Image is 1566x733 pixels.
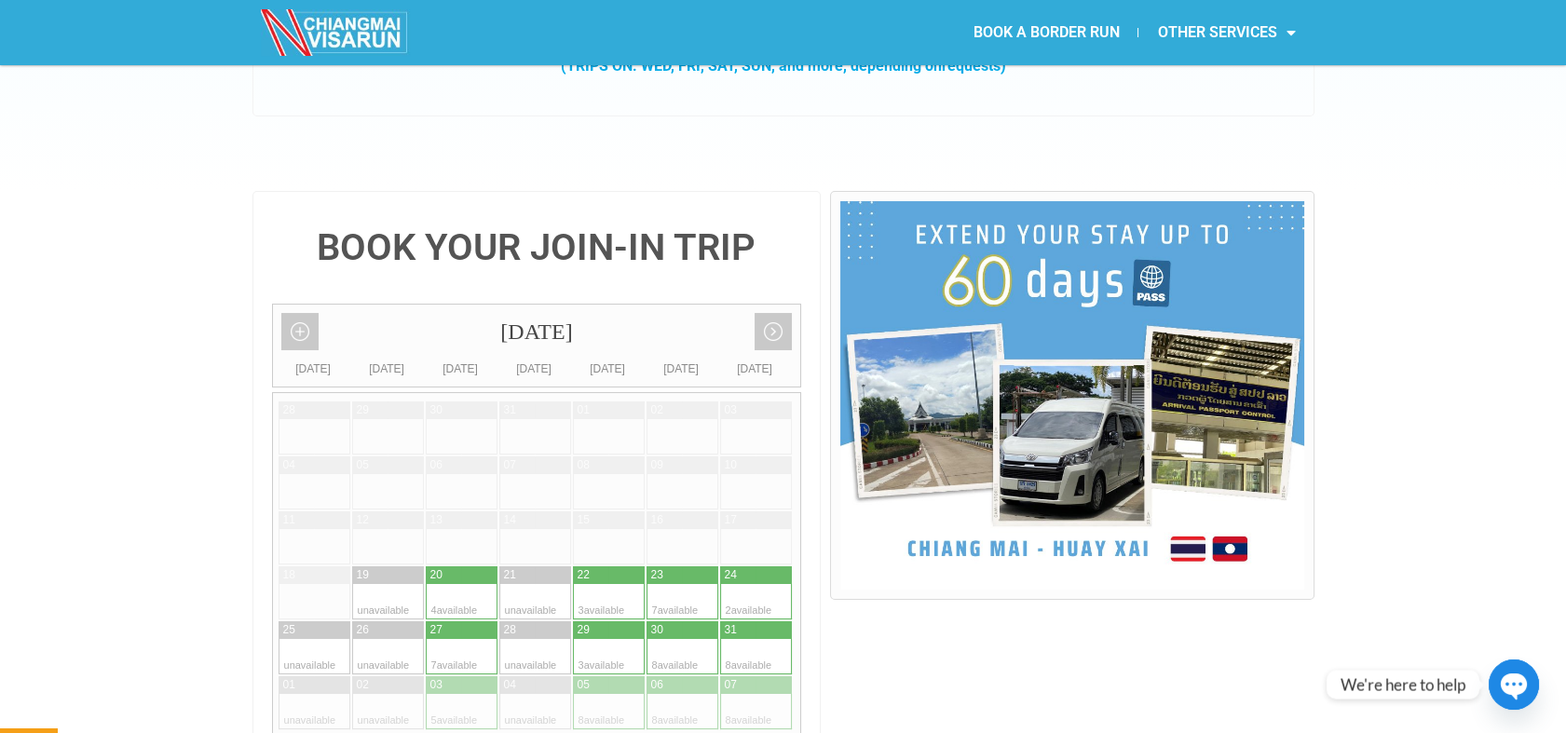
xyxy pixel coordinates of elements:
div: 31 [504,402,516,418]
div: 28 [283,402,295,418]
div: 29 [357,402,369,418]
div: 10 [725,457,737,473]
div: [DATE] [497,360,571,378]
div: 04 [504,677,516,693]
div: [DATE] [424,360,497,378]
div: 05 [578,677,590,693]
div: 27 [430,622,443,638]
div: 18 [283,567,295,583]
strong: (TRIPS ON: WED, FRI, SAT, SUN, and more, depending on [561,57,1006,75]
div: 25 [283,622,295,638]
div: 23 [651,567,663,583]
div: 20 [430,567,443,583]
span: requests) [942,57,1006,75]
div: [DATE] [277,360,350,378]
div: 08 [578,457,590,473]
div: 06 [430,457,443,473]
div: 04 [283,457,295,473]
div: 24 [725,567,737,583]
div: 02 [357,677,369,693]
div: 01 [283,677,295,693]
div: 15 [578,512,590,528]
div: [DATE] [645,360,718,378]
div: 21 [504,567,516,583]
div: 07 [725,677,737,693]
div: 31 [725,622,737,638]
a: BOOK A BORDER RUN [954,11,1137,54]
div: 05 [357,457,369,473]
div: 07 [504,457,516,473]
div: [DATE] [718,360,792,378]
div: 13 [430,512,443,528]
div: 28 [504,622,516,638]
div: 17 [725,512,737,528]
div: 22 [578,567,590,583]
div: 02 [651,402,663,418]
h4: BOOK YOUR JOIN-IN TRIP [272,229,802,266]
div: 09 [651,457,663,473]
div: [DATE] [350,360,424,378]
div: 26 [357,622,369,638]
div: [DATE] [571,360,645,378]
div: 03 [430,677,443,693]
div: 01 [578,402,590,418]
div: 11 [283,512,295,528]
div: 06 [651,677,663,693]
div: 29 [578,622,590,638]
div: 12 [357,512,369,528]
div: 30 [430,402,443,418]
div: 03 [725,402,737,418]
div: 30 [651,622,663,638]
nav: Menu [783,11,1314,54]
div: 16 [651,512,663,528]
div: 19 [357,567,369,583]
div: [DATE] [273,305,801,360]
div: 14 [504,512,516,528]
a: OTHER SERVICES [1138,11,1314,54]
